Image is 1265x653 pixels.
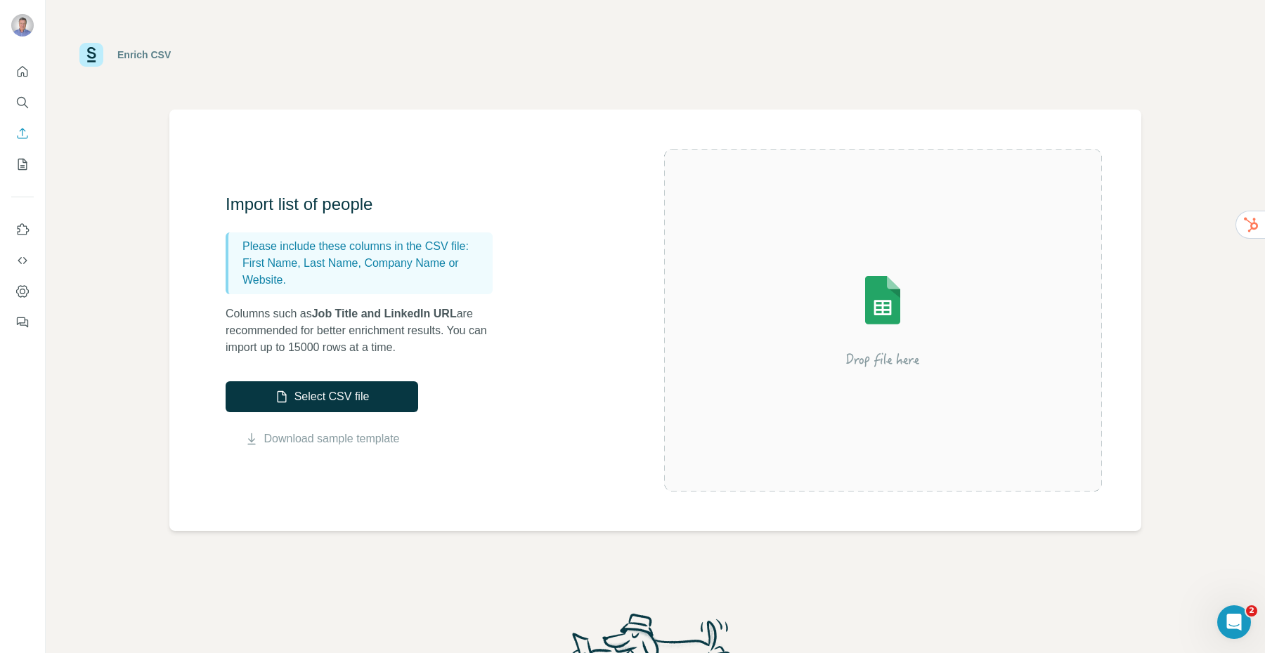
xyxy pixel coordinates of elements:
img: Avatar [11,14,34,37]
img: Surfe Illustration - Drop file here or select below [756,236,1009,404]
button: Enrich CSV [11,121,34,146]
span: Job Title and LinkedIn URL [312,308,457,319]
h3: Import list of people [226,193,507,216]
button: Download sample template [226,430,418,447]
button: Feedback [11,310,34,335]
a: Download sample template [264,430,400,447]
p: First Name, Last Name, Company Name or Website. [242,255,487,289]
button: Search [11,90,34,115]
button: Quick start [11,59,34,84]
p: Columns such as are recommended for better enrichment results. You can import up to 15000 rows at... [226,305,507,356]
button: Use Surfe API [11,248,34,273]
p: Please include these columns in the CSV file: [242,238,487,255]
button: Select CSV file [226,381,418,412]
button: Dashboard [11,279,34,304]
button: Use Surfe on LinkedIn [11,217,34,242]
div: Enrich CSV [117,48,171,62]
button: My lists [11,152,34,177]
img: Surfe Logo [79,43,103,67]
